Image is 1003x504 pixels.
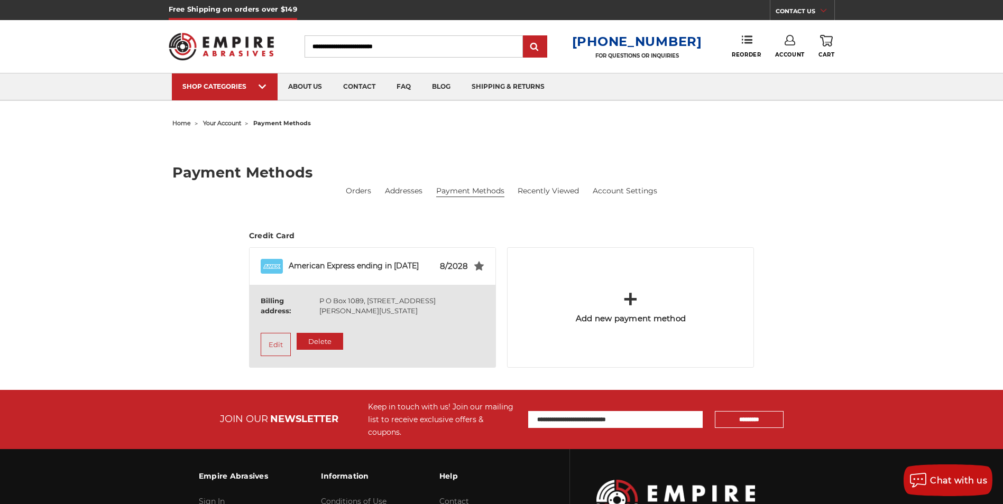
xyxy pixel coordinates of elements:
[904,464,992,496] button: Chat with us
[169,26,274,67] img: Empire Abrasives
[333,73,386,100] a: contact
[346,185,371,197] a: Orders
[270,413,338,425] span: NEWSLETTER
[172,165,831,180] h2: Payment Methods
[386,73,421,100] a: faq
[321,465,387,487] h3: Information
[243,230,760,241] h4: Credit Card
[439,465,511,487] h3: Help
[314,296,484,316] dd: P O Box 1089, [STREET_ADDRESS][PERSON_NAME][US_STATE]
[524,36,546,58] input: Submit
[199,465,268,487] h3: Empire Abrasives
[297,333,343,350] button: Delete
[289,260,419,272] span: American Express ending in [DATE]
[775,51,805,58] span: Account
[172,119,191,127] a: home
[220,413,268,425] span: JOIN OUR
[385,185,422,197] a: Addresses
[261,259,283,274] img: American Express
[776,5,834,20] a: CONTACT US
[253,119,311,127] span: payment methods
[930,475,987,486] span: Chat with us
[461,73,555,100] a: shipping & returns
[593,185,657,197] a: Account Settings
[182,82,267,90] div: SHOP CATEGORIES
[261,333,291,356] a: Edit
[818,51,834,58] span: Cart
[572,52,702,59] p: FOR QUESTIONS OR INQUIRIES
[436,185,504,197] li: Payment Methods
[507,247,754,368] a: + Add new payment method
[203,119,241,127] a: your account
[572,34,702,49] a: [PHONE_NUMBER]
[623,283,638,315] span: +
[278,73,333,100] a: about us
[732,51,761,58] span: Reorder
[576,313,686,325] h5: Add new payment method
[518,185,579,197] a: Recently Viewed
[368,400,518,438] div: Keep in touch with us! Join our mailing list to receive exclusive offers & coupons.
[732,35,761,58] a: Reorder
[440,260,468,273] span: 8/2028
[818,35,834,58] a: Cart
[261,296,314,316] dt: Billing address:
[421,73,461,100] a: blog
